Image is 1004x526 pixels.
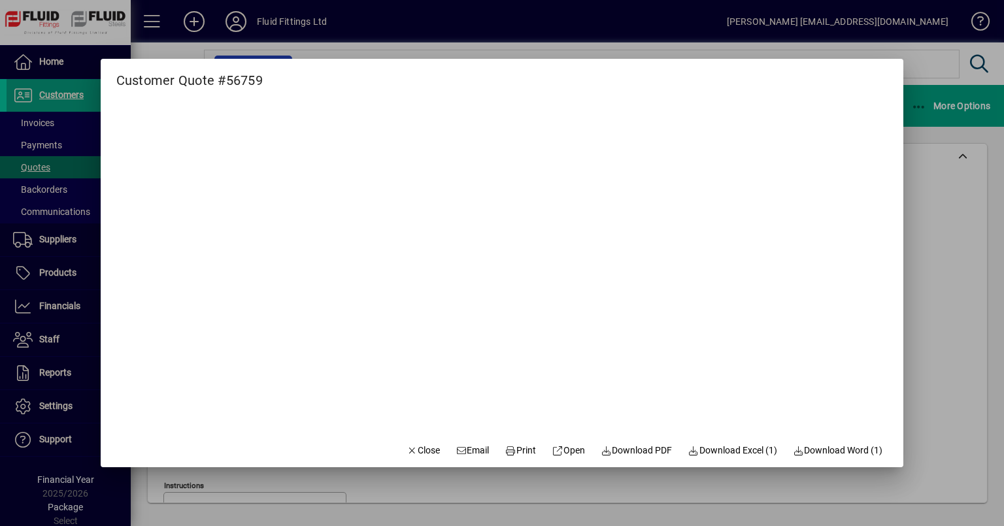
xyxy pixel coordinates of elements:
[601,444,673,457] span: Download PDF
[101,59,278,91] h2: Customer Quote #56759
[499,438,541,462] button: Print
[401,438,445,462] button: Close
[546,438,590,462] a: Open
[682,438,782,462] button: Download Excel (1)
[552,444,585,457] span: Open
[450,438,495,462] button: Email
[688,444,777,457] span: Download Excel (1)
[505,444,537,457] span: Print
[793,444,883,457] span: Download Word (1)
[456,444,490,457] span: Email
[595,438,678,462] a: Download PDF
[788,438,888,462] button: Download Word (1)
[406,444,440,457] span: Close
